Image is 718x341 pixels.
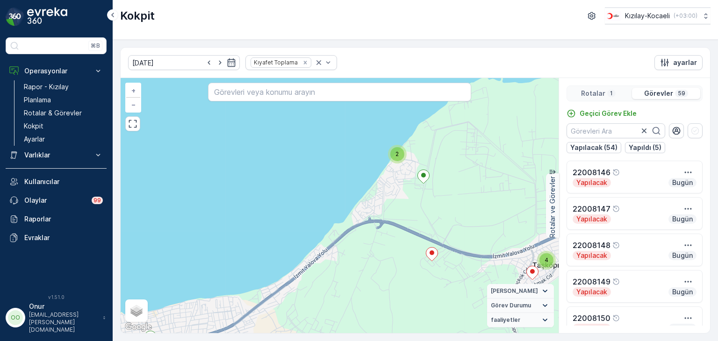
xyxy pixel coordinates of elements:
a: Kokpit [20,120,107,133]
div: Yardım Araç İkonu [612,278,620,285]
p: Yapılacak [575,251,608,260]
a: Rotalar & Görevler [20,107,107,120]
p: 22008147 [573,203,610,214]
button: Kızılay-Kocaeli(+03:00) [605,7,711,24]
img: Google [123,321,154,333]
p: Geçici Görev Ekle [580,109,637,118]
img: logo_dark-DEwI_e13.png [27,7,67,26]
p: Bugün [671,214,694,224]
span: Görev Durumu [491,302,531,309]
p: Ayarlar [24,135,45,144]
p: Rotalar ve Görevler [548,176,557,238]
span: − [131,100,136,108]
a: Olaylar99 [6,191,107,210]
img: logo [6,7,24,26]
p: Kızılay-Kocaeli [625,11,670,21]
p: Yapılacak [575,178,608,187]
a: Layers [126,300,147,321]
p: Yapılacak (54) [570,143,617,152]
summary: [PERSON_NAME] [487,284,554,298]
p: Kullanıcılar [24,177,103,186]
div: Yardım Araç İkonu [612,169,620,176]
span: + [131,86,136,94]
p: Kokpit [24,121,43,131]
span: v 1.51.0 [6,294,107,300]
p: 22008149 [573,276,610,287]
p: Görevler [644,89,673,98]
a: Kullanıcılar [6,172,107,191]
p: 1 [609,90,614,97]
p: Yapıldı (5) [629,143,661,152]
p: Rotalar & Görevler [24,108,82,118]
p: Bugün [671,287,694,297]
p: 22008150 [573,313,610,324]
div: Yardım Araç İkonu [612,242,620,249]
input: Görevleri Ara [567,123,665,138]
div: Kıyafet Toplama [251,58,299,67]
p: Kokpit [120,8,155,23]
a: Raporlar [6,210,107,228]
p: ( +03:00 ) [674,12,697,20]
p: [EMAIL_ADDRESS][PERSON_NAME][DOMAIN_NAME] [29,311,98,334]
button: OOOnur[EMAIL_ADDRESS][PERSON_NAME][DOMAIN_NAME] [6,302,107,334]
p: Olaylar [24,196,86,205]
p: 22008146 [573,167,610,178]
p: Evraklar [24,233,103,242]
p: 59 [677,90,686,97]
summary: faaliyetler [487,313,554,327]
a: Geçici Görev Ekle [567,109,637,118]
a: Bu bölgeyi Google Haritalar'da açın (yeni pencerede açılır) [123,321,154,333]
p: Onur [29,302,98,311]
div: Yardım Araç İkonu [612,314,620,322]
div: Yardım Araç İkonu [612,205,620,213]
p: Raporlar [24,214,103,224]
p: ayarlar [673,58,697,67]
a: Yakınlaştır [126,84,140,98]
button: Yapıldı (5) [625,142,665,153]
a: Uzaklaştır [126,98,140,112]
a: Evraklar [6,228,107,247]
span: 2 [395,150,399,157]
span: [PERSON_NAME] [491,287,538,295]
input: Görevleri veya konumu arayın [208,83,471,101]
p: 99 [93,197,101,204]
div: 4 [537,251,556,270]
p: Bugün [671,178,694,187]
p: 22008148 [573,240,610,251]
p: Bugün [671,251,694,260]
p: Planlama [24,95,51,105]
summary: Görev Durumu [487,298,554,313]
button: Operasyonlar [6,62,107,80]
p: Yapılacak [575,214,608,224]
button: Yapılacak (54) [567,142,621,153]
p: Yapılacak [575,324,608,333]
span: faaliyetler [491,316,520,324]
div: OO [8,310,23,325]
p: Operasyonlar [24,66,88,76]
p: ⌘B [91,42,100,50]
p: Bugün [671,324,694,333]
p: Rotalar [581,89,605,98]
input: dd/mm/yyyy [128,55,240,70]
p: Rapor - Kızılay [24,82,69,92]
div: 2 [388,145,407,163]
p: Yapılacak [575,287,608,297]
a: Rapor - Kızılay [20,80,107,93]
span: 4 [545,256,548,263]
p: Varlıklar [24,150,88,160]
button: Varlıklar [6,146,107,164]
a: Ayarlar [20,133,107,146]
div: Remove Kıyafet Toplama [300,59,310,66]
button: ayarlar [654,55,703,70]
img: k%C4%B1z%C4%B1lay_0jL9uU1.png [605,11,621,21]
a: Planlama [20,93,107,107]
